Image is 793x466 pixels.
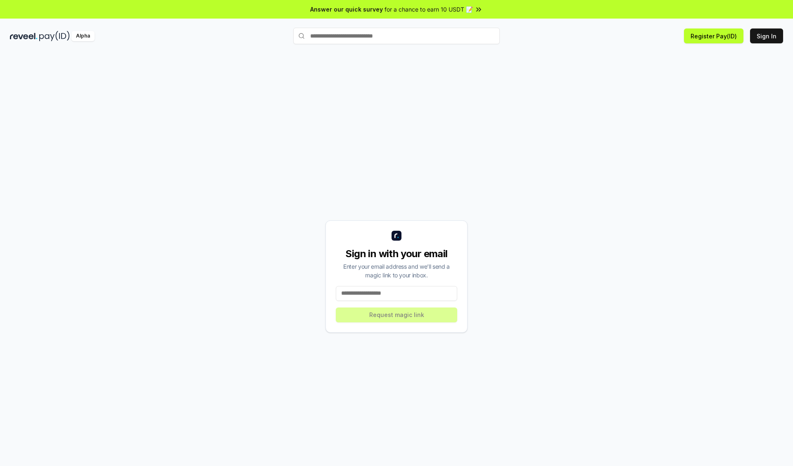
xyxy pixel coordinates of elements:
span: for a chance to earn 10 USDT 📝 [385,5,473,14]
button: Sign In [750,28,783,43]
img: reveel_dark [10,31,38,41]
div: Sign in with your email [336,247,457,260]
img: pay_id [39,31,70,41]
div: Alpha [71,31,95,41]
span: Answer our quick survey [310,5,383,14]
button: Register Pay(ID) [684,28,743,43]
img: logo_small [392,231,401,241]
div: Enter your email address and we’ll send a magic link to your inbox. [336,262,457,279]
